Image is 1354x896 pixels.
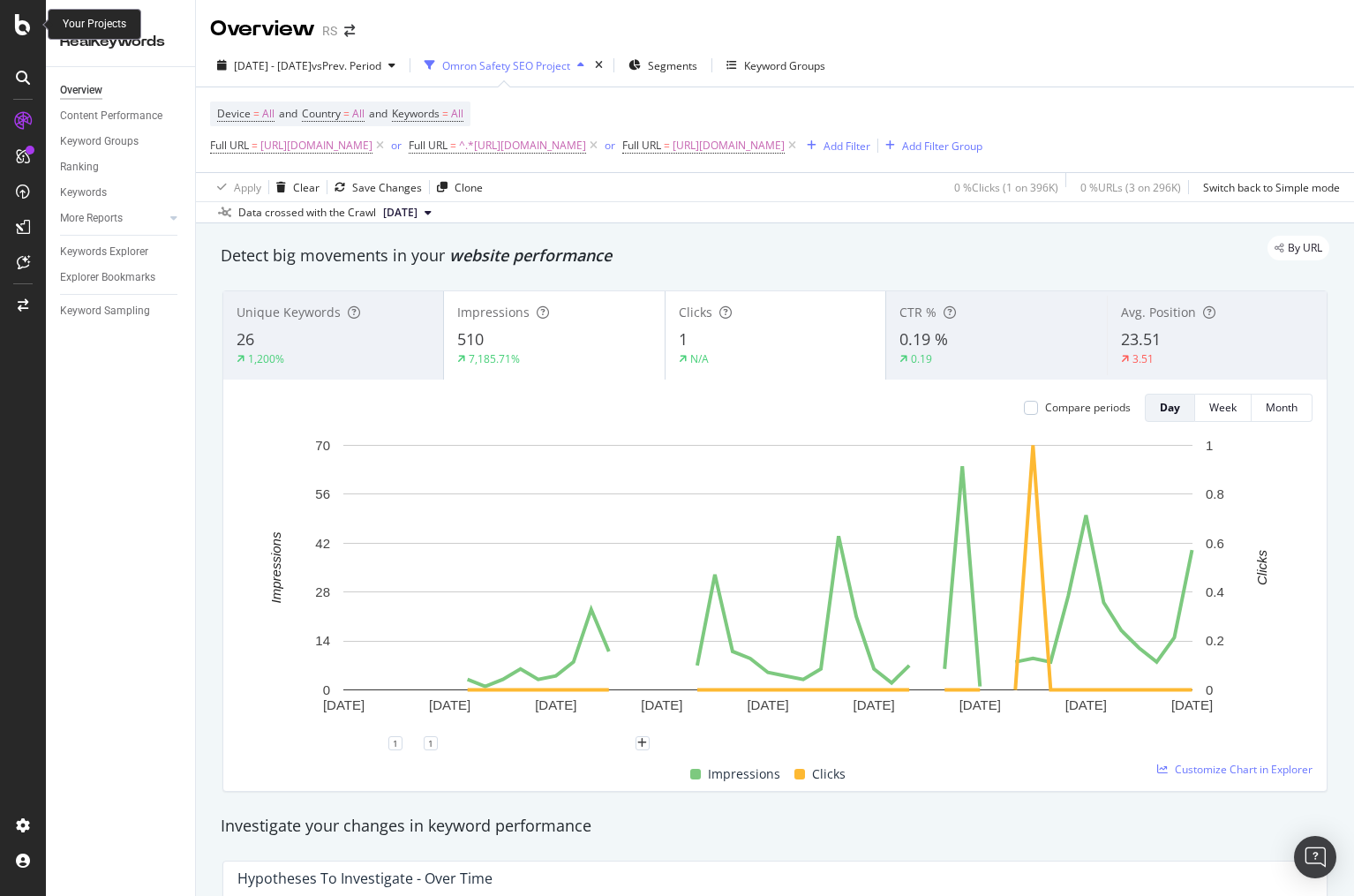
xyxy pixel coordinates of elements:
[376,202,439,223] button: [DATE]
[1254,549,1269,584] text: Clicks
[719,51,832,79] button: Keyword Groups
[60,132,139,151] div: Keyword Groups
[327,173,422,201] button: Save Changes
[1266,400,1298,415] div: Month
[409,138,448,153] span: Full URL
[352,180,422,195] div: Save Changes
[899,328,948,350] span: 0.19 %
[388,736,402,750] div: 1
[60,32,181,52] div: RealKeywords
[450,138,456,153] span: =
[591,56,606,74] div: times
[302,106,341,121] span: Country
[60,184,107,202] div: Keywords
[60,302,183,320] a: Keyword Sampling
[60,268,183,287] a: Explorer Bookmarks
[253,106,260,121] span: =
[60,81,183,100] a: Overview
[878,135,982,156] button: Add Filter Group
[60,209,165,228] a: More Reports
[469,351,520,366] div: 7,185.71%
[268,531,283,603] text: Impressions
[1132,351,1154,366] div: 3.51
[323,697,365,712] text: [DATE]
[60,302,150,320] div: Keyword Sampling
[636,736,650,750] div: plus
[1203,180,1340,195] div: Switch back to Simple mode
[1206,486,1224,501] text: 0.8
[1121,304,1196,320] span: Avg. Position
[690,351,709,366] div: N/A
[1065,697,1107,712] text: [DATE]
[210,51,402,79] button: [DATE] - [DATE]vsPrev. Period
[269,173,320,201] button: Clear
[621,51,704,79] button: Segments
[1157,762,1313,777] a: Customize Chart in Explorer
[248,351,284,366] div: 1,200%
[1160,400,1180,415] div: Day
[648,58,697,73] span: Segments
[854,697,895,712] text: [DATE]
[322,22,337,40] div: RS
[60,158,183,177] a: Ranking
[899,304,937,320] span: CTR %
[641,697,682,712] text: [DATE]
[237,870,493,887] div: Hypotheses to Investigate - Over Time
[455,180,483,195] div: Clone
[344,25,355,37] div: arrow-right-arrow-left
[315,486,330,501] text: 56
[237,304,341,320] span: Unique Keywords
[352,102,365,126] span: All
[312,58,381,73] span: vs Prev. Period
[210,173,261,201] button: Apply
[902,139,982,154] div: Add Filter Group
[60,184,183,202] a: Keywords
[210,14,315,44] div: Overview
[391,137,402,154] button: or
[343,106,350,121] span: =
[234,180,261,195] div: Apply
[1267,236,1329,260] div: legacy label
[293,180,320,195] div: Clear
[323,682,330,697] text: 0
[60,107,183,125] a: Content Performance
[60,243,183,261] a: Keywords Explorer
[1206,438,1213,453] text: 1
[1175,762,1313,777] span: Customize Chart in Explorer
[60,158,99,177] div: Ranking
[824,139,870,154] div: Add Filter
[315,633,330,648] text: 14
[744,58,825,73] div: Keyword Groups
[1196,173,1340,201] button: Switch back to Simple mode
[673,133,785,158] span: [URL][DOMAIN_NAME]
[63,17,126,32] div: Your Projects
[60,132,183,151] a: Keyword Groups
[442,106,448,121] span: =
[237,436,1299,743] svg: A chart.
[1206,633,1224,648] text: 0.2
[954,180,1058,195] div: 0 % Clicks ( 1 on 396K )
[457,328,484,350] span: 510
[383,205,417,221] span: 2025 Jul. 19th
[708,764,780,785] span: Impressions
[622,138,661,153] span: Full URL
[451,102,463,126] span: All
[1206,536,1224,551] text: 0.6
[679,304,712,320] span: Clicks
[1294,836,1336,878] div: Open Intercom Messenger
[800,135,870,156] button: Add Filter
[535,697,576,712] text: [DATE]
[369,106,387,121] span: and
[424,736,438,750] div: 1
[605,138,615,153] div: or
[252,138,258,153] span: =
[260,133,372,158] span: [URL][DOMAIN_NAME]
[430,173,483,201] button: Clone
[1195,394,1252,422] button: Week
[679,328,688,350] span: 1
[442,58,570,73] div: Omron Safety SEO Project
[959,697,1001,712] text: [DATE]
[429,697,470,712] text: [DATE]
[315,536,330,551] text: 42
